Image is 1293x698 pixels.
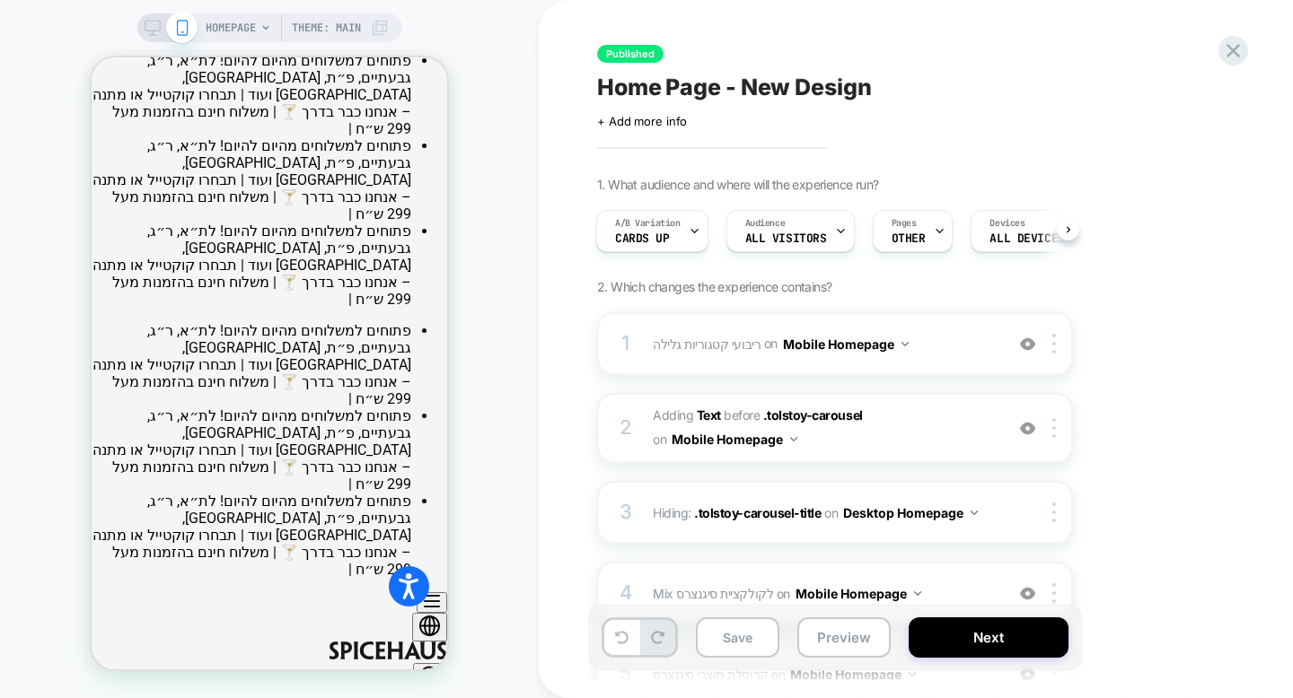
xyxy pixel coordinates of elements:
[597,45,664,63] span: Published
[653,336,761,351] span: ריבועי קטגוריות גלילה
[292,13,361,42] span: Theme: MAIN
[653,500,995,526] span: Hiding :
[902,342,909,346] img: down arrow
[653,428,666,450] span: on
[325,535,356,555] button: Menu
[1052,502,1056,522] img: close
[615,217,681,230] span: A/B Variation
[696,617,779,658] button: Save
[971,510,978,515] img: down arrow
[777,582,790,605] span: on
[206,13,256,42] span: HOMEPAGE
[1052,583,1056,603] img: close
[1020,336,1035,352] img: crossed eye
[914,591,921,596] img: down arrow
[597,114,687,128] span: + Add more info
[763,407,863,423] span: .tolstoy-carousel
[797,617,891,658] button: Preview
[790,437,797,441] img: down arrow
[697,407,721,423] b: Text
[1052,418,1056,438] img: close
[672,426,797,452] button: Mobile Homepage
[796,580,921,606] button: Mobile Homepage
[990,217,1025,230] span: Devices
[1020,586,1035,601] img: crossed eye
[764,332,778,354] span: on
[617,326,635,362] div: 1
[1020,421,1035,436] img: crossed eye
[597,74,872,100] span: Home Page - New Design
[615,232,670,245] span: Cards up
[892,232,926,245] span: OTHER
[653,407,721,423] span: Adding
[892,217,917,230] span: Pages
[597,177,878,192] span: 1. What audience and where will the experience run?
[597,279,831,294] span: 2. Which changes the experience contains?
[694,505,821,520] span: .tolstoy-carousel-title
[617,410,635,446] div: 2
[909,617,1069,658] button: Next
[617,575,635,611] div: 4
[724,407,760,423] span: BEFORE
[783,331,909,357] button: Mobile Homepage
[990,232,1064,245] span: ALL DEVICES
[824,502,838,524] span: on
[843,500,978,526] button: Desktop Homepage
[745,232,827,245] span: All Visitors
[1052,334,1056,353] img: close
[745,217,786,230] span: Audience
[653,586,773,601] span: Mix לקולקציית סיגנצרס
[617,494,635,530] div: 3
